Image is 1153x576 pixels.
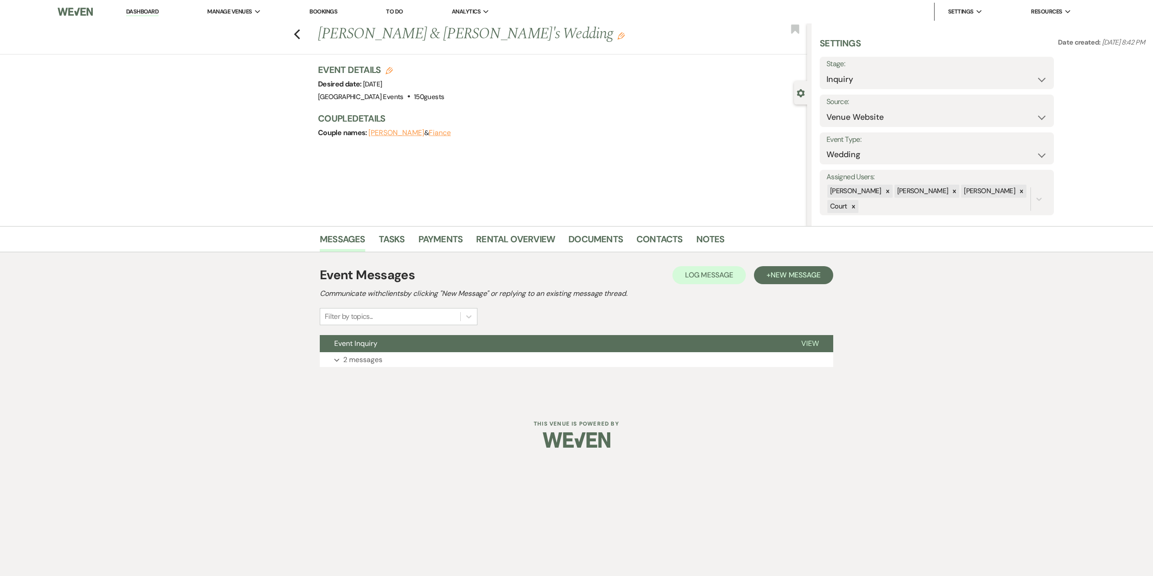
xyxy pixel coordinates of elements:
[320,352,833,367] button: 2 messages
[827,185,883,198] div: [PERSON_NAME]
[325,311,373,322] div: Filter by topics...
[429,129,451,136] button: Fiance
[797,88,805,97] button: Close lead details
[826,133,1047,146] label: Event Type:
[771,270,821,280] span: New Message
[309,8,337,15] a: Bookings
[368,128,451,137] span: &
[320,335,787,352] button: Event Inquiry
[320,288,833,299] h2: Communicate with clients by clicking "New Message" or replying to an existing message thread.
[1031,7,1062,16] span: Resources
[696,232,725,252] a: Notes
[1058,38,1102,47] span: Date created:
[948,7,974,16] span: Settings
[318,23,706,45] h1: [PERSON_NAME] & [PERSON_NAME]'s Wedding
[386,8,403,15] a: To Do
[363,80,382,89] span: [DATE]
[318,128,368,137] span: Couple names:
[58,2,93,21] img: Weven Logo
[318,112,798,125] h3: Couple Details
[320,266,415,285] h1: Event Messages
[318,79,363,89] span: Desired date:
[1102,38,1145,47] span: [DATE] 8:42 PM
[961,185,1017,198] div: [PERSON_NAME]
[827,200,849,213] div: Court
[826,58,1047,71] label: Stage:
[126,8,159,16] a: Dashboard
[318,92,404,101] span: [GEOGRAPHIC_DATA] Events
[543,424,610,456] img: Weven Logo
[787,335,833,352] button: View
[414,92,444,101] span: 150 guests
[318,63,444,76] h3: Event Details
[754,266,833,284] button: +New Message
[820,37,861,57] h3: Settings
[617,32,625,40] button: Edit
[334,339,377,348] span: Event Inquiry
[894,185,950,198] div: [PERSON_NAME]
[343,354,382,366] p: 2 messages
[452,7,481,16] span: Analytics
[368,129,424,136] button: [PERSON_NAME]
[418,232,463,252] a: Payments
[826,95,1047,109] label: Source:
[568,232,623,252] a: Documents
[801,339,819,348] span: View
[379,232,405,252] a: Tasks
[826,171,1047,184] label: Assigned Users:
[476,232,555,252] a: Rental Overview
[207,7,252,16] span: Manage Venues
[685,270,733,280] span: Log Message
[636,232,683,252] a: Contacts
[320,232,365,252] a: Messages
[672,266,746,284] button: Log Message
